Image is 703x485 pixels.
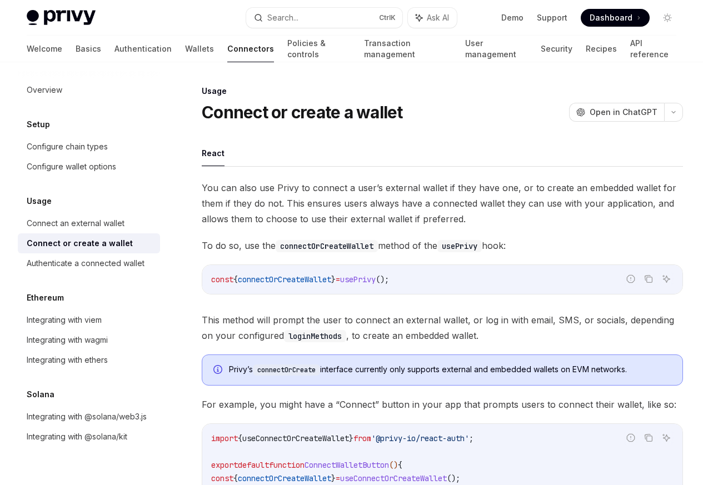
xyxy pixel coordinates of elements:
h5: Solana [27,388,54,401]
button: Ask AI [659,272,674,286]
span: useConnectOrCreateWallet [340,473,447,483]
button: Copy the contents from the code block [641,431,656,445]
div: Integrating with wagmi [27,333,108,347]
span: (); [447,473,460,483]
a: Basics [76,36,101,62]
span: connectOrCreateWallet [238,274,331,284]
a: Connect an external wallet [18,213,160,233]
span: Ctrl K [379,13,396,22]
span: { [233,274,238,284]
a: Configure wallet options [18,157,160,177]
div: Integrating with viem [27,313,102,327]
a: Support [537,12,567,23]
span: This method will prompt the user to connect an external wallet, or log in with email, SMS, or soc... [202,312,683,343]
button: React [202,140,225,166]
a: Transaction management [364,36,452,62]
div: Search... [267,11,298,24]
a: Integrating with viem [18,310,160,330]
span: const [211,274,233,284]
div: Integrating with @solana/web3.js [27,410,147,423]
span: = [336,473,340,483]
button: Toggle dark mode [659,9,676,27]
span: To do so, use the method of the hook: [202,238,683,253]
span: } [331,473,336,483]
a: Wallets [185,36,214,62]
div: Authenticate a connected wallet [27,257,144,270]
button: Search...CtrlK [246,8,402,28]
span: } [331,274,336,284]
span: { [398,460,402,470]
h5: Usage [27,194,52,208]
span: () [389,460,398,470]
code: connectOrCreate [253,364,320,376]
h5: Setup [27,118,50,131]
a: Demo [501,12,523,23]
button: Report incorrect code [624,272,638,286]
span: ; [469,433,473,443]
a: Welcome [27,36,62,62]
span: Open in ChatGPT [590,107,657,118]
a: Integrating with @solana/web3.js [18,407,160,427]
h1: Connect or create a wallet [202,102,403,122]
button: Ask AI [408,8,457,28]
button: Report incorrect code [624,431,638,445]
code: loginMethods [284,330,346,342]
h5: Ethereum [27,291,64,304]
a: Integrating with wagmi [18,330,160,350]
div: Connect an external wallet [27,217,124,230]
span: useConnectOrCreateWallet [242,433,349,443]
a: Overview [18,80,160,100]
span: '@privy-io/react-auth' [371,433,469,443]
span: function [269,460,305,470]
span: } [349,433,353,443]
span: You can also use Privy to connect a user’s external wallet if they have one, or to create an embe... [202,180,683,227]
div: Overview [27,83,62,97]
span: default [238,460,269,470]
a: Security [541,36,572,62]
span: (); [376,274,389,284]
svg: Info [213,365,225,376]
span: ConnectWalletButton [305,460,389,470]
button: Open in ChatGPT [569,103,664,122]
span: from [353,433,371,443]
a: API reference [630,36,676,62]
button: Ask AI [659,431,674,445]
span: { [238,433,242,443]
span: import [211,433,238,443]
a: Policies & controls [287,36,351,62]
span: Ask AI [427,12,449,23]
div: Integrating with @solana/kit [27,430,127,443]
code: usePrivy [437,240,482,252]
div: Configure chain types [27,140,108,153]
button: Copy the contents from the code block [641,272,656,286]
span: { [233,473,238,483]
div: Usage [202,86,683,97]
span: = [336,274,340,284]
a: Recipes [586,36,617,62]
div: Integrating with ethers [27,353,108,367]
span: const [211,473,233,483]
a: Connect or create a wallet [18,233,160,253]
a: Connectors [227,36,274,62]
span: Dashboard [590,12,632,23]
a: Integrating with @solana/kit [18,427,160,447]
span: connectOrCreateWallet [238,473,331,483]
a: Authentication [114,36,172,62]
span: export [211,460,238,470]
a: User management [465,36,527,62]
a: Authenticate a connected wallet [18,253,160,273]
div: Connect or create a wallet [27,237,133,250]
img: light logo [27,10,96,26]
span: usePrivy [340,274,376,284]
a: Integrating with ethers [18,350,160,370]
div: Configure wallet options [27,160,116,173]
span: Privy’s interface currently only supports external and embedded wallets on EVM networks. [229,364,671,376]
span: For example, you might have a “Connect” button in your app that prompts users to connect their wa... [202,397,683,412]
code: connectOrCreateWallet [276,240,378,252]
a: Configure chain types [18,137,160,157]
a: Dashboard [581,9,650,27]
